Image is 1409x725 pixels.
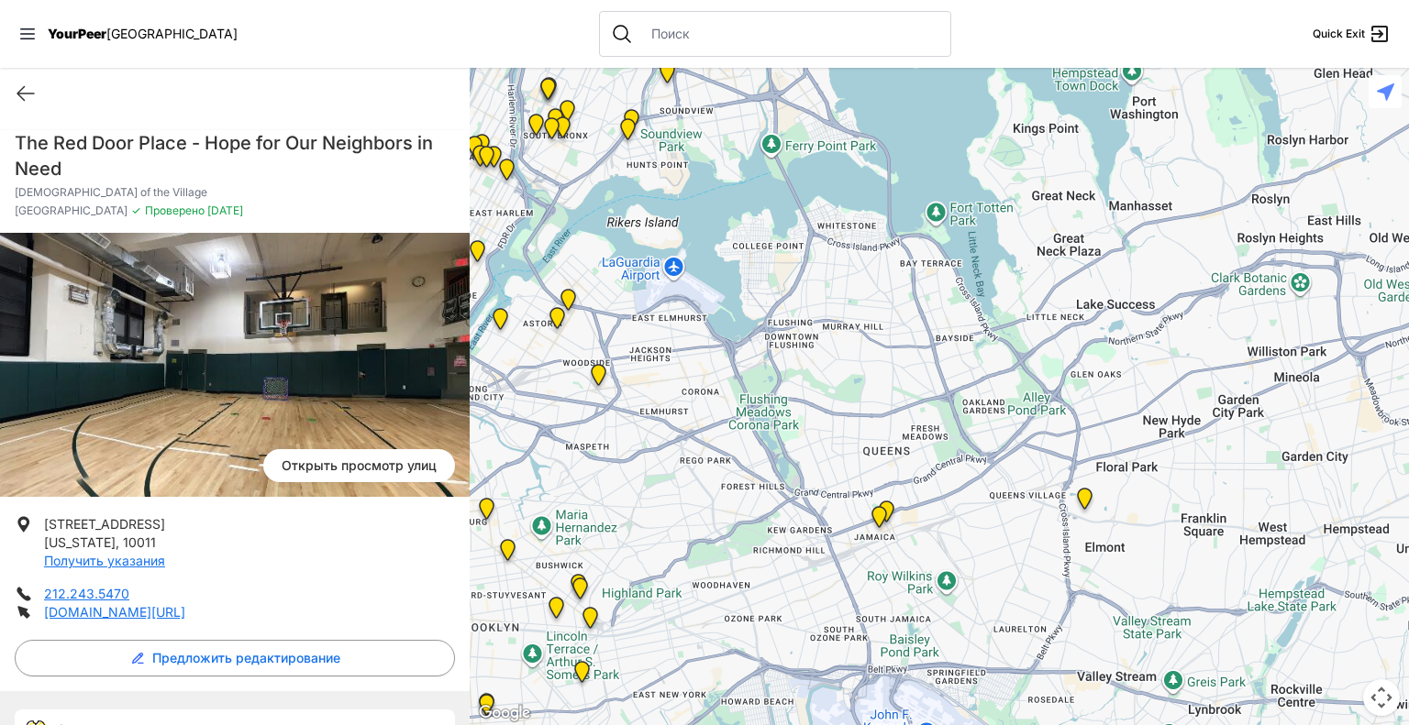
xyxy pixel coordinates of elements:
[1313,23,1391,45] a: Quick Exit
[15,185,455,200] p: [DEMOGRAPHIC_DATA] of the Village
[48,26,106,41] span: YourPeer
[459,233,496,277] div: Avenue Church
[116,534,119,550] font: ,
[640,25,939,43] input: Поиск
[48,28,238,39] a: YourPeer[GEOGRAPHIC_DATA]
[15,640,455,676] button: Предложить редактирование
[537,101,574,145] div: The Bronx
[517,106,555,150] div: Harm Reduction Center
[544,109,582,153] div: The Bronx Pride Center
[530,70,568,114] div: Bronx
[1313,27,1365,41] span: Quick Exit
[563,654,601,698] div: Brooklyn DYCD Youth Drop-in Center
[1363,679,1400,716] button: Map camera controls
[488,151,526,195] div: Main Location
[106,26,238,41] span: [GEOGRAPHIC_DATA]
[474,701,535,725] a: Open this area in Google Maps (opens a new window)
[613,102,650,146] div: Living Room 24-Hour Drop-In Center
[538,589,575,633] div: SuperPantry
[571,599,609,643] div: The Gathering Place Drop-in Center
[44,604,185,620] a: [DOMAIN_NAME][URL]
[145,203,205,217] font: Проверено
[468,138,505,182] div: Manhattan
[152,650,340,665] font: Предложить редактирование
[15,203,128,218] span: [GEOGRAPHIC_DATA]
[482,301,519,345] div: Fancy Thrift Shop
[44,516,165,532] span: [STREET_ADDRESS]
[15,130,455,181] h1: The Red Door Place - Hope for Our Neighbors in Need
[282,457,437,473] font: Открыть просмотр улиц
[131,203,141,217] font: ✓
[580,357,617,401] div: Woodside Youth Drop-in Center
[456,128,494,172] div: Uptown/Harlem DYCD Youth Drop-in Center
[868,493,905,537] div: Jamaica DYCD Youth Drop-in Center - Safe Space (grey door between Tabernacle of Prayer and Hot Po...
[207,203,243,217] font: [DATE]
[860,499,898,543] div: Queens
[549,93,586,137] div: Bronx Youth Center (BYC)
[649,54,686,98] div: East Tremont Head Start
[44,553,165,568] a: Получить указания
[123,534,156,550] span: 10011
[489,532,527,576] div: Location of CCBQ, Brooklyn
[560,566,597,610] div: St Thomas Episcopal Church
[44,586,129,601] a: 212.243.5470
[529,71,567,115] div: South Bronx NeON Works
[474,701,535,725] img: Google
[561,570,599,614] div: Bushwick/North Brooklyn
[44,534,116,550] span: [US_STATE]
[463,126,501,170] div: Manhattan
